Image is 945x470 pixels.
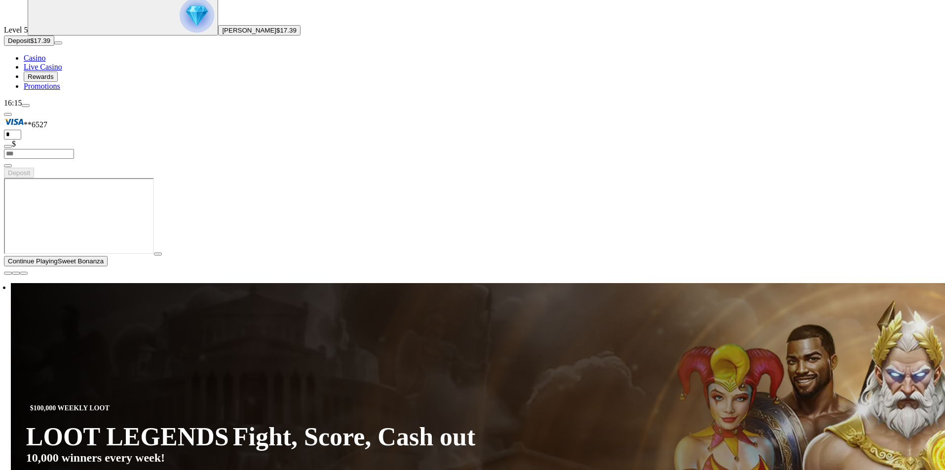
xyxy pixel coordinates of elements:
span: 16:15 [4,99,22,107]
span: [PERSON_NAME] [222,27,276,34]
button: play icon [154,253,162,255]
span: Rewards [28,73,54,80]
span: $100,000 WEEKLY LOOT [26,402,113,414]
button: [PERSON_NAME]$17.39 [218,25,300,36]
span: 10,000 winners every week! [26,451,165,465]
button: menu [22,104,30,107]
span: Fight, Score, Cash out [233,424,476,450]
span: LOOT LEGENDS [26,422,229,451]
button: Depositplus icon$17.39 [4,36,54,46]
span: Sweet Bonanza [58,257,104,265]
button: menu [54,41,62,44]
span: $17.39 [276,27,297,34]
iframe: Sweet Bonanza [4,178,154,254]
button: chevron-down icon [12,272,20,275]
button: eye icon [4,164,12,167]
span: Casino [24,54,45,62]
span: Deposit [8,169,30,177]
button: Continue PlayingSweet Bonanza [4,256,108,266]
a: diamond iconCasino [24,54,45,62]
button: fullscreen icon [20,272,28,275]
button: Deposit [4,168,34,178]
button: close icon [4,272,12,275]
button: Hide quick deposit form [4,113,12,116]
span: Live Casino [24,63,62,71]
a: gift-inverted iconPromotions [24,82,60,90]
img: Visa [4,116,24,127]
button: reward iconRewards [24,72,58,82]
span: Continue Playing [8,257,58,265]
a: poker-chip iconLive Casino [24,63,62,71]
button: eye icon [4,145,12,148]
span: Level 5 [4,26,28,34]
span: $ [12,140,16,148]
span: Deposit [8,37,30,44]
span: $17.39 [30,37,50,44]
span: Promotions [24,82,60,90]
